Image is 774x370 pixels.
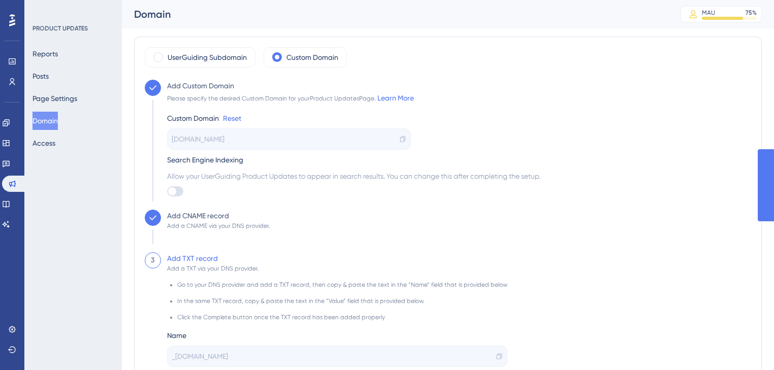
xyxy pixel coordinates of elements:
[167,112,219,124] div: Custom Domain
[167,264,259,273] div: Add a TXT via your DNS provider.
[167,170,540,182] span: Allow your UserGuiding Product Updates to appear in search results. You can change this after com...
[177,281,507,297] li: Go to your DNS provider and add a TXT record, then copy & paste the text in the “Name” field that...
[33,45,58,63] button: Reports
[167,222,270,230] div: Add a CNAME via your DNS provider.
[172,350,228,362] span: _[DOMAIN_NAME]
[177,297,507,313] li: In the same TXT record, copy & paste the text in the “Value” field that is provided below.
[151,254,155,266] div: 3
[168,51,247,63] label: UserGuiding Subdomain
[702,9,715,17] div: MAU
[167,80,234,92] div: Add Custom Domain
[177,313,507,321] li: Click the Complete button once the TXT record has been added properly
[167,92,414,104] div: Please specify the desired Custom Domain for your Product Updates Page.
[33,134,55,152] button: Access
[172,133,224,145] span: [DOMAIN_NAME]
[746,9,757,17] div: 75 %
[33,112,58,130] button: Domain
[167,154,540,166] div: Search Engine Indexing
[33,24,88,32] div: PRODUCT UPDATES
[377,94,414,102] a: Learn More
[731,330,762,360] iframe: UserGuiding AI Assistant Launcher
[167,252,218,264] div: Add TXT record
[134,7,655,21] div: Domain
[167,329,507,342] div: Name
[33,67,49,85] button: Posts
[33,89,77,108] button: Page Settings
[286,51,338,63] label: Custom Domain
[223,112,241,124] a: Reset
[167,210,229,222] div: Add CNAME record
